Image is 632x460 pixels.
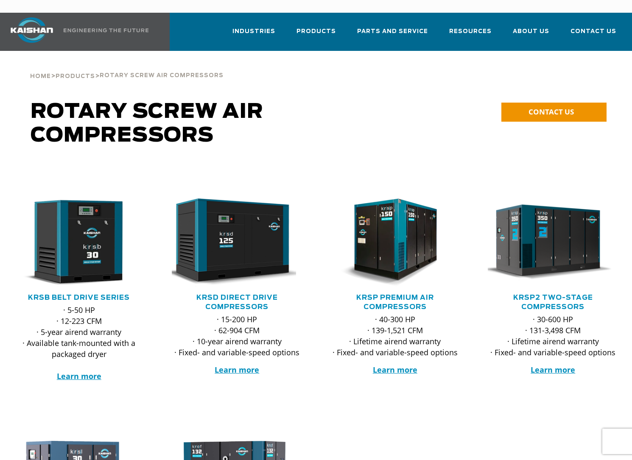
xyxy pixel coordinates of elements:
span: Resources [449,27,492,36]
span: About Us [513,27,549,36]
a: Learn more [531,365,575,375]
p: · 15-200 HP · 62-904 CFM · 10-year airend warranty · Fixed- and variable-speed options [172,314,303,358]
a: Home [30,72,51,80]
p: · 5-50 HP · 12-223 CFM · 5-year airend warranty · Available tank-mounted with a packaged dryer [14,304,145,382]
a: Products [56,72,95,80]
a: Learn more [373,365,417,375]
span: Parts and Service [357,27,428,36]
a: Industries [232,20,275,49]
a: Learn more [215,365,259,375]
img: Engineering the future [64,28,148,32]
a: CONTACT US [501,103,607,122]
p: · 40-300 HP · 139-1,521 CFM · Lifetime airend warranty · Fixed- and variable-speed options [330,314,461,358]
span: Contact Us [570,27,616,36]
a: Learn more [57,371,101,381]
span: Industries [232,27,275,36]
a: Resources [449,20,492,49]
a: Contact Us [570,20,616,49]
a: KRSB Belt Drive Series [28,294,130,301]
span: Rotary Screw Air Compressors [100,73,224,78]
div: krsd125 [172,198,303,287]
a: Parts and Service [357,20,428,49]
img: krsd125 [165,198,296,287]
span: Rotary Screw Air Compressors [31,102,263,146]
span: Products [56,74,95,79]
span: Products [296,27,336,36]
img: krsb30 [7,198,138,287]
a: KRSD Direct Drive Compressors [196,294,278,310]
img: krsp350 [481,198,612,287]
div: krsb30 [14,198,145,287]
a: KRSP Premium Air Compressors [356,294,434,310]
p: · 30-600 HP · 131-3,498 CFM · Lifetime airend warranty · Fixed- and variable-speed options [488,314,619,358]
span: CONTACT US [529,107,574,117]
a: Products [296,20,336,49]
span: Home [30,74,51,79]
div: krsp150 [330,198,461,287]
a: About Us [513,20,549,49]
a: KRSP2 Two-Stage Compressors [513,294,593,310]
div: krsp350 [488,198,619,287]
img: krsp150 [323,198,454,287]
div: > > [30,51,224,83]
